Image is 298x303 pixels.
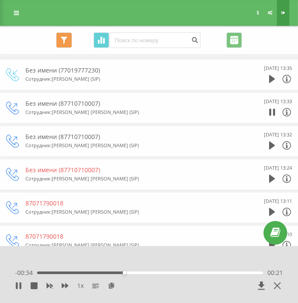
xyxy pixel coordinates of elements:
[264,164,292,172] div: [DATE] 13:24
[15,268,37,277] span: - 00:34
[25,174,236,183] div: Сотрудник : [PERSON_NAME] [PERSON_NAME] (SIP)
[264,64,292,73] div: [DATE] 13:35
[109,32,201,48] input: Поиск по номеру
[25,99,236,108] div: Без имени (87710710007)
[264,97,292,106] div: [DATE] 13:33
[267,268,283,277] span: 00:21
[25,199,236,208] div: 87071790018
[264,130,292,139] div: [DATE] 13:32
[264,197,292,205] div: [DATE] 13:11
[25,75,236,83] div: Сотрудник : [PERSON_NAME] (SIP)
[25,108,236,117] div: Сотрудник : [PERSON_NAME] [PERSON_NAME] (SIP)
[25,232,236,241] div: 87071790018
[123,271,126,275] div: Accessibility label
[25,208,236,216] div: Сотрудник : [PERSON_NAME] [PERSON_NAME] (SIP)
[25,133,236,141] div: Без имени (87710710007)
[77,281,84,290] span: 1 x
[25,166,236,174] div: Без имени (87710710007)
[25,241,236,249] div: Сотрудник : [PERSON_NAME] [PERSON_NAME] (SIP)
[25,141,236,150] div: Сотрудник : [PERSON_NAME] [PERSON_NAME] (SIP)
[25,66,236,75] div: Без имени (77019777230)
